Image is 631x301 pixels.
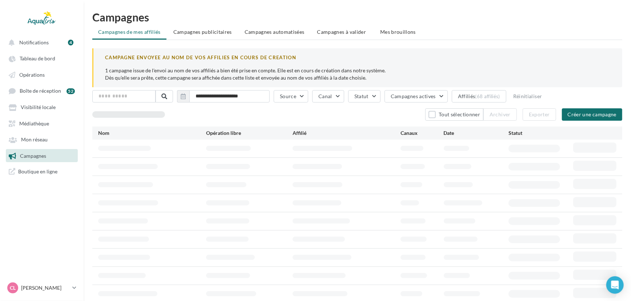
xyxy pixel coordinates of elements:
div: Affilié [293,129,401,137]
p: 1 campagne issue de l'envoi au nom de vos affiliés a bien été prise en compte. Elle est en cours ... [105,67,611,81]
span: Campagnes publicitaires [173,29,232,35]
span: Notifications [19,39,49,45]
a: Mon réseau [4,133,79,146]
span: Campagnes [20,153,46,159]
p: [PERSON_NAME] [21,284,69,292]
div: 52 [67,88,75,94]
div: Open Intercom Messenger [606,276,624,294]
span: Mes brouillons [380,29,416,35]
a: Boîte de réception 52 [4,84,79,97]
div: Statut [509,129,573,137]
h1: Campagnes [92,12,622,23]
span: Visibilité locale [21,104,56,111]
button: Statut [348,90,381,103]
a: Tableau de bord [4,52,79,65]
button: Archiver [483,108,517,121]
span: Tableau de bord [20,56,55,62]
button: Campagnes actives [385,90,448,103]
a: Boutique en ligne [4,165,79,178]
span: Campagnes à valider [317,28,366,36]
div: Canaux [401,129,444,137]
span: CL [10,284,16,292]
button: Tout sélectionner [425,108,483,121]
div: Date [444,129,509,137]
button: Affiliés(68 affiliés) [452,90,506,103]
button: Réinitialiser [510,92,545,101]
span: Opérations [19,72,45,78]
span: Boîte de réception [20,88,61,94]
a: Campagnes [4,149,79,162]
span: Campagnes automatisées [245,29,305,35]
div: Nom [98,129,206,137]
button: Source [274,90,308,103]
div: (68 affiliés) [475,93,500,99]
span: Campagnes actives [391,93,436,99]
div: 4 [68,40,73,45]
button: Notifications 4 [4,36,76,49]
button: Exporter [523,108,556,121]
span: Médiathèque [19,120,49,127]
a: Visibilité locale [4,100,79,113]
a: Opérations [4,68,79,81]
button: Créer une campagne [562,108,622,121]
span: Boutique en ligne [18,168,57,175]
div: CAMPAGNE ENVOYEE AU NOM DE VOS AFFILIES EN COURS DE CREATION [105,54,611,61]
span: Mon réseau [21,137,48,143]
button: Canal [312,90,344,103]
div: Opération libre [206,129,293,137]
a: Médiathèque [4,117,79,130]
a: CL [PERSON_NAME] [6,281,78,295]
